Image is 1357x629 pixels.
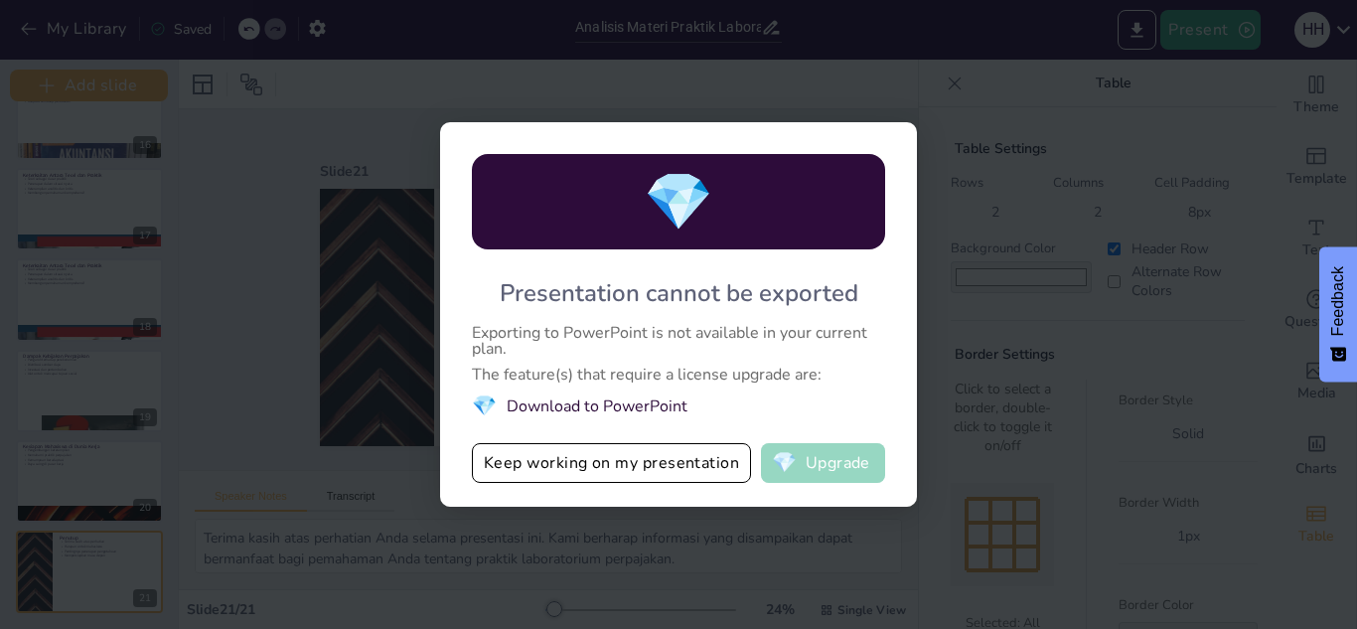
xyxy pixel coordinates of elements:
div: Exporting to PowerPoint is not available in your current plan. [472,325,885,357]
button: Keep working on my presentation [472,443,751,483]
button: Feedback - Show survey [1319,246,1357,382]
button: diamondUpgrade [761,443,885,483]
div: Presentation cannot be exported [500,277,858,309]
span: diamond [772,453,797,473]
span: diamond [644,164,713,240]
li: Download to PowerPoint [472,393,885,419]
span: Feedback [1329,266,1347,336]
span: diamond [472,393,497,419]
div: The feature(s) that require a license upgrade are: [472,367,885,383]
